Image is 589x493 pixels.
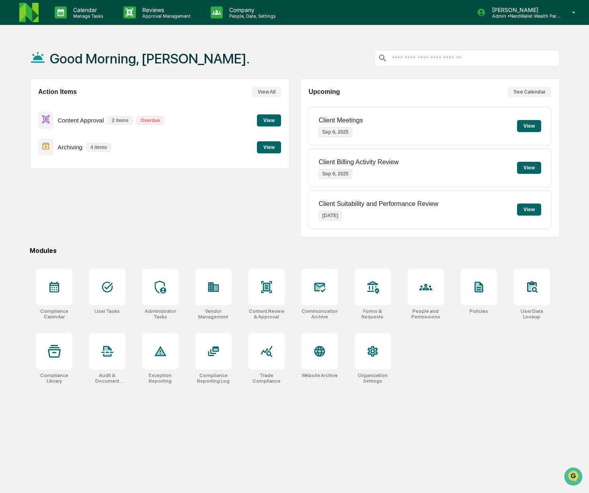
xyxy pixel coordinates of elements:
[257,143,281,151] a: View
[318,159,398,166] p: Client Billing Activity Review
[355,308,391,320] div: Forms & Requests
[136,6,195,13] p: Reviews
[80,136,97,142] span: Pylon
[58,102,65,108] div: 🗄️
[67,13,107,19] p: Manage Tasks
[27,61,132,69] div: Start new chat
[136,13,195,19] p: Approval Management
[36,373,72,384] div: Compliance Library
[508,87,551,97] button: See Calendar
[318,117,363,124] p: Client Meetings
[38,88,77,96] h2: Action Items
[137,116,164,125] p: Overdue
[355,373,391,384] div: Organization Settings
[302,308,338,320] div: Communications Archive
[257,141,281,153] button: View
[318,200,438,208] p: Client Suitability and Performance Review
[57,117,104,124] p: Content Approval
[195,373,232,384] div: Compliance Reporting Log
[408,308,444,320] div: People and Permissions
[5,113,54,128] a: 🔎Data Lookup
[50,51,250,67] h1: Good Morning, [PERSON_NAME].
[195,308,232,320] div: Vendor Management
[55,98,103,112] a: 🗄️Attestations
[57,136,97,142] a: Powered byPylon
[302,373,338,378] div: Website Archive
[94,308,120,314] div: User Tasks
[108,116,132,125] p: 2 items
[248,308,285,320] div: Content Review & Approval
[142,308,179,320] div: Administrator Tasks
[86,143,111,152] p: 4 items
[318,211,342,220] p: [DATE]
[318,127,352,137] p: Sep 9, 2025
[142,373,179,384] div: Exception Reporting
[66,101,100,109] span: Attestations
[248,373,285,384] div: Trade Compliance
[517,120,541,132] button: View
[5,98,55,112] a: 🖐️Preclearance
[223,6,280,13] p: Company
[89,373,125,384] div: Audit & Document Logs
[8,117,14,124] div: 🔎
[223,13,280,19] p: People, Data, Settings
[517,204,541,216] button: View
[30,247,560,255] div: Modules
[308,88,340,96] h2: Upcoming
[486,6,560,13] p: [PERSON_NAME]
[252,87,281,97] button: View All
[8,102,14,108] div: 🖐️
[8,61,23,76] img: 1746055101610-c473b297-6a78-478c-a979-82029cc54cd1
[67,6,107,13] p: Calendar
[470,308,488,314] div: Policies
[257,114,281,126] button: View
[8,17,146,30] p: How can we help?
[517,162,541,174] button: View
[318,169,352,179] p: Sep 9, 2025
[16,101,52,109] span: Preclearance
[137,64,146,73] button: Start new chat
[257,116,281,124] a: View
[563,467,585,488] iframe: Open customer support
[36,308,72,320] div: Compliance Calendar
[57,144,82,151] p: Archiving
[19,3,39,22] img: logo
[514,308,550,320] div: User Data Lookup
[486,13,560,19] p: Admin • NerdWallet Wealth Partners
[16,116,51,124] span: Data Lookup
[27,69,102,76] div: We're available if you need us!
